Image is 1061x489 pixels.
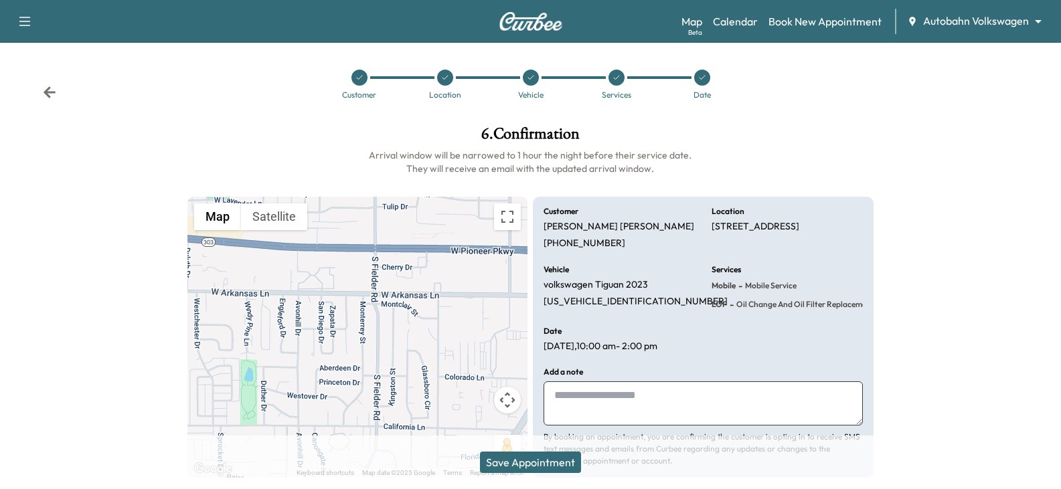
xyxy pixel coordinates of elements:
[494,387,521,413] button: Map camera controls
[923,13,1029,29] span: Autobahn Volkswagen
[544,296,728,308] p: [US_VEHICLE_IDENTIFICATION_NUMBER]
[187,149,874,175] h6: Arrival window will be narrowed to 1 hour the night before their service date. They will receive ...
[712,299,727,310] span: LOF
[194,203,241,230] button: Show street map
[429,91,461,99] div: Location
[241,203,307,230] button: Show satellite imagery
[742,280,797,291] span: Mobile Service
[602,91,631,99] div: Services
[712,280,736,291] span: Mobile
[544,279,648,291] p: volkswagen Tiguan 2023
[544,431,862,467] p: By booking an appointment, you are confirming the customer is opting in to receive SMS text messa...
[727,298,734,311] span: -
[712,266,741,274] h6: Services
[544,340,657,353] p: [DATE] , 10:00 am - 2:00 pm
[688,27,702,37] div: Beta
[544,266,569,274] h6: Vehicle
[494,203,521,230] button: Toggle fullscreen view
[480,452,581,473] button: Save Appointment
[693,91,711,99] div: Date
[712,221,799,233] p: [STREET_ADDRESS]
[712,207,744,215] h6: Location
[544,368,583,376] h6: Add a note
[734,299,874,310] span: Oil Change and Oil Filter Replacement
[736,279,742,292] span: -
[544,237,625,250] p: [PHONE_NUMBER]
[544,327,562,335] h6: Date
[342,91,376,99] div: Customer
[43,86,56,99] div: Back
[544,221,694,233] p: [PERSON_NAME] [PERSON_NAME]
[518,91,544,99] div: Vehicle
[499,12,563,31] img: Curbee Logo
[713,13,758,29] a: Calendar
[544,207,578,215] h6: Customer
[768,13,882,29] a: Book New Appointment
[187,126,874,149] h1: 6 . Confirmation
[681,13,702,29] a: MapBeta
